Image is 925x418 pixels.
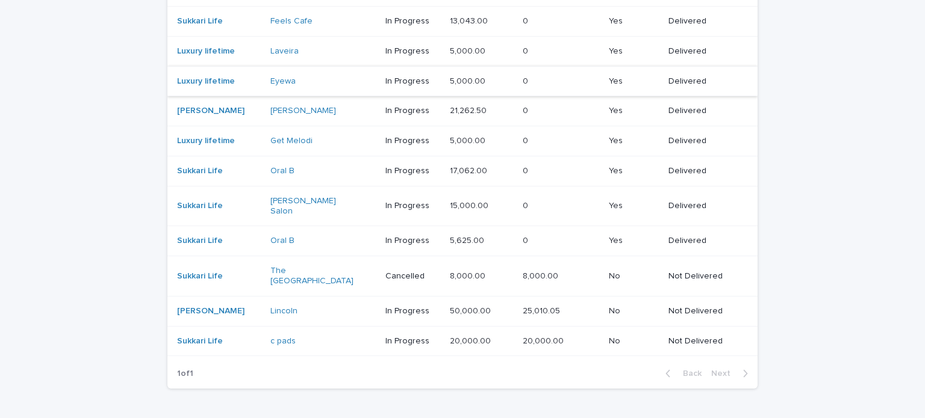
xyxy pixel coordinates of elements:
p: Yes [609,103,625,116]
p: 20,000.00 [523,334,566,346]
p: 0 [523,233,531,246]
p: Delivered [668,106,738,116]
button: Back [656,368,706,379]
p: 50,000.00 [450,304,493,316]
p: 0 [523,164,531,176]
a: Luxury lifetime [177,46,235,57]
a: Oral B [270,166,294,176]
span: Next [711,369,738,378]
a: Sukkari Life [177,271,223,281]
tr: Luxury lifetime Eyewa In Progress5,000.005,000.00 00 YesYes Delivered [167,66,758,96]
p: In Progress [385,76,440,87]
p: In Progress [385,16,440,26]
p: 5,000.00 [450,44,488,57]
p: Yes [609,233,625,246]
a: Luxury lifetime [177,76,235,87]
p: 17,062.00 [450,164,490,176]
p: Not Delivered [668,336,738,346]
p: Yes [609,44,625,57]
p: In Progress [385,106,440,116]
p: Delivered [668,76,738,87]
tr: Sukkari Life Oral B In Progress17,062.0017,062.00 00 YesYes Delivered [167,156,758,186]
a: Get Melodi [270,136,313,146]
tr: Sukkari Life The [GEOGRAPHIC_DATA] Cancelled8,000.008,000.00 8,000.008,000.00 NoNo Not Delivered [167,256,758,297]
p: No [609,269,623,281]
a: Luxury lifetime [177,136,235,146]
p: In Progress [385,336,440,346]
a: Sukkari Life [177,336,223,346]
p: Cancelled [385,271,440,281]
p: Delivered [668,136,738,146]
p: Delivered [668,236,738,246]
p: 5,000.00 [450,134,488,146]
p: In Progress [385,166,440,176]
p: 5,000.00 [450,74,488,87]
p: 0 [523,198,531,211]
p: Yes [609,134,625,146]
p: 0 [523,74,531,87]
tr: Luxury lifetime Get Melodi In Progress5,000.005,000.00 00 YesYes Delivered [167,126,758,156]
a: Sukkari Life [177,16,223,26]
p: Delivered [668,46,738,57]
p: Yes [609,164,625,176]
p: 20,000.00 [450,334,493,346]
a: Sukkari Life [177,236,223,246]
p: 0 [523,103,531,116]
tr: Sukkari Life Oral B In Progress5,625.005,625.00 00 YesYes Delivered [167,226,758,256]
a: [PERSON_NAME] [177,106,244,116]
tr: [PERSON_NAME] [PERSON_NAME] In Progress21,262.5021,262.50 00 YesYes Delivered [167,96,758,126]
p: Delivered [668,16,738,26]
p: 0 [523,14,531,26]
a: Oral B [270,236,294,246]
p: Yes [609,74,625,87]
p: 8,000.00 [523,269,561,281]
tr: Sukkari Life [PERSON_NAME] Salon In Progress15,000.0015,000.00 00 YesYes Delivered [167,186,758,226]
p: No [609,304,623,316]
p: 25,010.05 [523,304,562,316]
p: Yes [609,14,625,26]
a: [PERSON_NAME] Salon [270,196,357,217]
a: [PERSON_NAME] [270,106,336,116]
a: Feels Cafe [270,16,313,26]
tr: Luxury lifetime Laveira In Progress5,000.005,000.00 00 YesYes Delivered [167,36,758,66]
p: 13,043.00 [450,14,490,26]
a: c pads [270,336,296,346]
tr: [PERSON_NAME] Lincoln In Progress50,000.0050,000.00 25,010.0525,010.05 NoNo Not Delivered [167,296,758,326]
a: Lincoln [270,306,297,316]
p: 5,625.00 [450,233,487,246]
tr: Sukkari Life c pads In Progress20,000.0020,000.00 20,000.0020,000.00 NoNo Not Delivered [167,326,758,356]
a: Sukkari Life [177,166,223,176]
p: Delivered [668,201,738,211]
p: 21,262.50 [450,103,489,116]
p: Not Delivered [668,306,738,316]
tr: Sukkari Life Feels Cafe In Progress13,043.0013,043.00 00 YesYes Delivered [167,6,758,36]
p: In Progress [385,46,440,57]
a: Sukkari Life [177,201,223,211]
p: In Progress [385,136,440,146]
p: 1 of 1 [167,359,203,389]
p: In Progress [385,201,440,211]
button: Next [706,368,758,379]
a: Eyewa [270,76,296,87]
a: [PERSON_NAME] [177,306,244,316]
p: 0 [523,44,531,57]
p: Yes [609,198,625,211]
p: 8,000.00 [450,269,488,281]
span: Back [676,369,702,378]
a: Laveira [270,46,299,57]
p: In Progress [385,306,440,316]
p: In Progress [385,236,440,246]
p: 15,000.00 [450,198,491,211]
p: No [609,334,623,346]
a: The [GEOGRAPHIC_DATA] [270,266,357,286]
p: Delivered [668,166,738,176]
p: Not Delivered [668,271,738,281]
p: 0 [523,134,531,146]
